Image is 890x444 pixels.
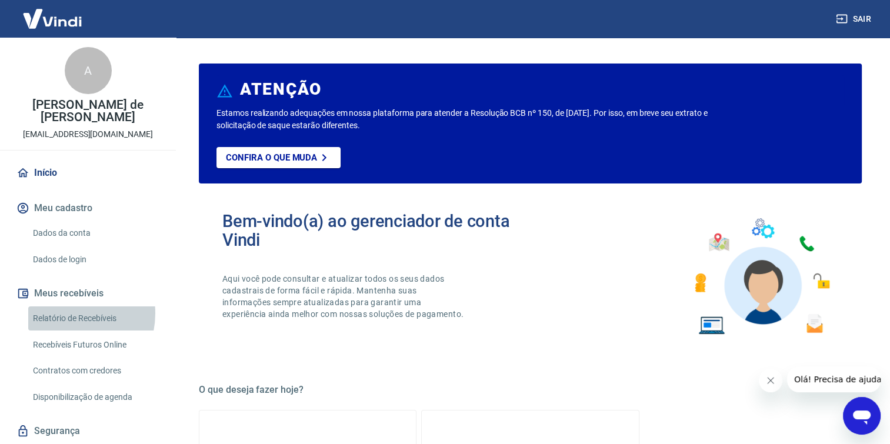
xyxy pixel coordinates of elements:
iframe: Mensagem da empresa [787,366,881,392]
iframe: Botão para abrir a janela de mensagens [843,397,881,435]
a: Dados da conta [28,221,162,245]
h6: ATENÇÃO [240,84,322,95]
button: Meu cadastro [14,195,162,221]
a: Confira o que muda [216,147,341,168]
img: Imagem de um avatar masculino com diversos icones exemplificando as funcionalidades do gerenciado... [684,212,838,342]
a: Dados de login [28,248,162,272]
p: Confira o que muda [226,152,317,163]
img: Vindi [14,1,91,36]
a: Segurança [14,418,162,444]
a: Início [14,160,162,186]
a: Contratos com credores [28,359,162,383]
button: Meus recebíveis [14,281,162,306]
h2: Bem-vindo(a) ao gerenciador de conta Vindi [222,212,531,249]
p: Aqui você pode consultar e atualizar todos os seus dados cadastrais de forma fácil e rápida. Mant... [222,273,466,320]
a: Disponibilização de agenda [28,385,162,409]
p: Estamos realizando adequações em nossa plataforma para atender a Resolução BCB nº 150, de [DATE].... [216,107,719,132]
span: Olá! Precisa de ajuda? [7,8,99,18]
a: Relatório de Recebíveis [28,306,162,331]
a: Recebíveis Futuros Online [28,333,162,357]
p: [PERSON_NAME] de [PERSON_NAME] [9,99,166,123]
h5: O que deseja fazer hoje? [199,384,862,396]
div: A [65,47,112,94]
p: [EMAIL_ADDRESS][DOMAIN_NAME] [23,128,153,141]
iframe: Fechar mensagem [759,369,782,392]
button: Sair [834,8,876,30]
